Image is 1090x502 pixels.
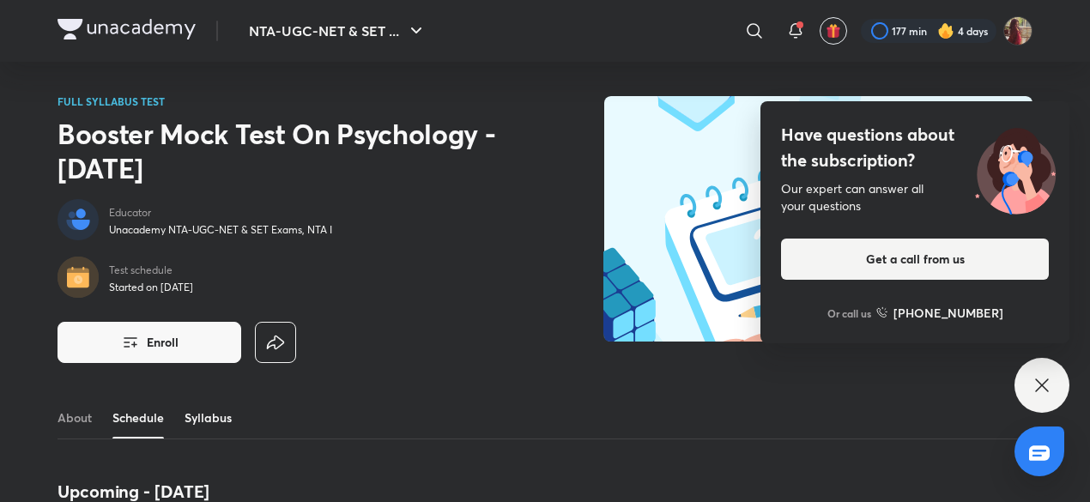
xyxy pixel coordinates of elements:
[876,304,1003,322] a: [PHONE_NUMBER]
[1003,16,1032,45] img: Srishti Sharma
[781,180,1049,215] div: Our expert can answer all your questions
[961,122,1069,215] img: ttu_illustration_new.svg
[58,19,196,39] img: Company Logo
[109,263,193,277] p: Test schedule
[147,334,179,351] span: Enroll
[239,14,437,48] button: NTA-UGC-NET & SET ...
[826,23,841,39] img: avatar
[827,305,871,321] p: Or call us
[781,239,1049,280] button: Get a call from us
[58,322,241,363] button: Enroll
[185,397,232,438] a: Syllabus
[58,96,497,106] p: FULL SYLLABUS TEST
[109,223,332,237] p: Unacademy NTA-UGC-NET & SET Exams, NTA I
[820,17,847,45] button: avatar
[112,397,164,438] a: Schedule
[58,117,497,185] h2: Booster Mock Test On Psychology - [DATE]
[893,304,1003,322] h6: [PHONE_NUMBER]
[781,122,1049,173] h4: Have questions about the subscription?
[58,397,92,438] a: About
[937,22,954,39] img: streak
[58,19,196,44] a: Company Logo
[109,206,332,220] p: Educator
[109,281,193,294] p: Started on [DATE]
